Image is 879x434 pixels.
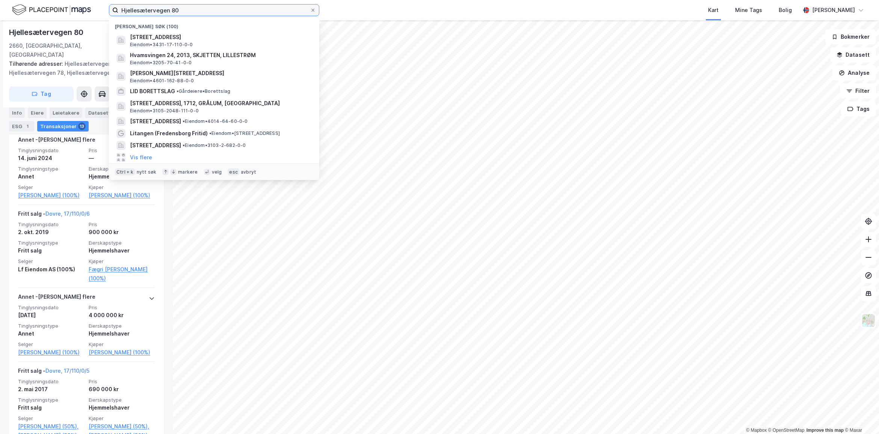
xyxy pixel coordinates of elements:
div: velg [212,169,222,175]
span: Kjøper [89,415,155,422]
button: Tags [841,101,876,116]
div: 13 [78,122,86,130]
div: Hjemmelshaver [89,329,155,338]
span: Eierskapstype [89,166,155,172]
span: Kjøper [89,184,155,191]
div: 2. mai 2017 [18,385,84,394]
div: nytt søk [137,169,157,175]
span: Tinglysningsdato [18,147,84,154]
div: Datasett [85,107,113,118]
span: Selger [18,415,84,422]
a: Fægri [PERSON_NAME] (100%) [89,265,155,283]
span: Selger [18,258,84,265]
div: Ctrl + k [115,168,135,176]
div: 4 000 000 kr [89,311,155,320]
div: 14. juni 2024 [18,154,84,163]
span: [PERSON_NAME][STREET_ADDRESS] [130,69,310,78]
div: Annet - [PERSON_NAME] flere [18,135,95,147]
span: • [209,130,211,136]
div: Eiere [28,107,47,118]
div: Kontrollprogram for chat [841,398,879,434]
span: Tinglysningsdato [18,378,84,385]
span: Eierskapstype [89,323,155,329]
div: ESG [9,121,34,132]
div: 2660, [GEOGRAPHIC_DATA], [GEOGRAPHIC_DATA] [9,41,131,59]
span: [STREET_ADDRESS], 1712, GRÅLUM, [GEOGRAPHIC_DATA] [130,99,310,108]
span: Kjøper [89,341,155,348]
span: Eierskapstype [89,240,155,246]
span: • [177,88,179,94]
span: Hvamsvingen 24, 2013, SKJETTEN, LILLESTRØM [130,51,310,60]
span: • [183,118,185,124]
div: Info [9,107,25,118]
a: [PERSON_NAME] (50%), [18,422,84,431]
img: logo.f888ab2527a4732fd821a326f86c7f29.svg [12,3,91,17]
div: Leietakere [50,107,82,118]
div: — [89,154,155,163]
div: Annet [18,329,84,338]
span: Gårdeiere • Borettslag [177,88,230,94]
div: markere [178,169,198,175]
span: Selger [18,184,84,191]
div: esc [228,168,239,176]
button: Analyse [832,65,876,80]
div: Annet [18,172,84,181]
div: Transaksjoner [37,121,89,132]
span: Tinglysningsdato [18,304,84,311]
div: Annet - [PERSON_NAME] flere [18,292,95,304]
button: Tag [9,86,74,101]
span: [STREET_ADDRESS] [130,117,181,126]
div: Kart [708,6,719,15]
span: Pris [89,147,155,154]
span: Tilhørende adresser: [9,60,65,67]
button: Datasett [830,47,876,62]
span: Tinglysningstype [18,323,84,329]
a: [PERSON_NAME] (100%) [18,348,84,357]
a: [PERSON_NAME] (100%) [89,348,155,357]
div: 1 [24,122,31,130]
button: Filter [840,83,876,98]
span: Eiendom • 3105-2048-111-0-0 [130,108,199,114]
span: Tinglysningstype [18,166,84,172]
span: Pris [89,304,155,311]
a: OpenStreetMap [768,428,805,433]
span: Pris [89,378,155,385]
div: Hjellesætervegen 80 [9,26,85,38]
span: Eierskapstype [89,397,155,403]
span: Kjøper [89,258,155,265]
div: Hjellesætervegen 68, Hjellesætervegen 78, Hjellesætervegen 76 [9,59,158,77]
div: Bolig [779,6,792,15]
div: Hjemmelshaver [89,403,155,412]
div: Hjemmelshaver [89,172,155,181]
div: Hjemmelshaver [89,246,155,255]
div: Lf Eiendom AS (100%) [18,265,84,274]
span: Litangen (Fredensborg Fritid) [130,129,208,138]
div: [PERSON_NAME] [812,6,855,15]
div: Fritt salg - [18,209,90,221]
div: Fritt salg - [18,366,89,378]
span: Eiendom • 3431-17-110-0-0 [130,42,193,48]
span: Eiendom • [STREET_ADDRESS] [209,130,280,136]
button: Bokmerker [825,29,876,44]
span: Eiendom • 4014-64-60-0-0 [183,118,248,124]
span: Eiendom • 3103-2-682-0-0 [183,142,246,148]
a: Dovre, 17/110/0/5 [45,367,89,374]
span: Tinglysningsdato [18,221,84,228]
a: [PERSON_NAME] (50%), [89,422,155,431]
a: [PERSON_NAME] (100%) [18,191,84,200]
div: Fritt salg [18,403,84,412]
div: Fritt salg [18,246,84,255]
img: Z [861,313,876,328]
span: • [183,142,185,148]
span: [STREET_ADDRESS] [130,141,181,150]
div: 690 000 kr [89,385,155,394]
iframe: Chat Widget [841,398,879,434]
span: [STREET_ADDRESS] [130,33,310,42]
a: Improve this map [807,428,844,433]
div: avbryt [241,169,256,175]
span: Pris [89,221,155,228]
button: Vis flere [130,153,152,162]
input: Søk på adresse, matrikkel, gårdeiere, leietakere eller personer [118,5,310,16]
span: LID BORETTSLAG [130,87,175,96]
div: 900 000 kr [89,228,155,237]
